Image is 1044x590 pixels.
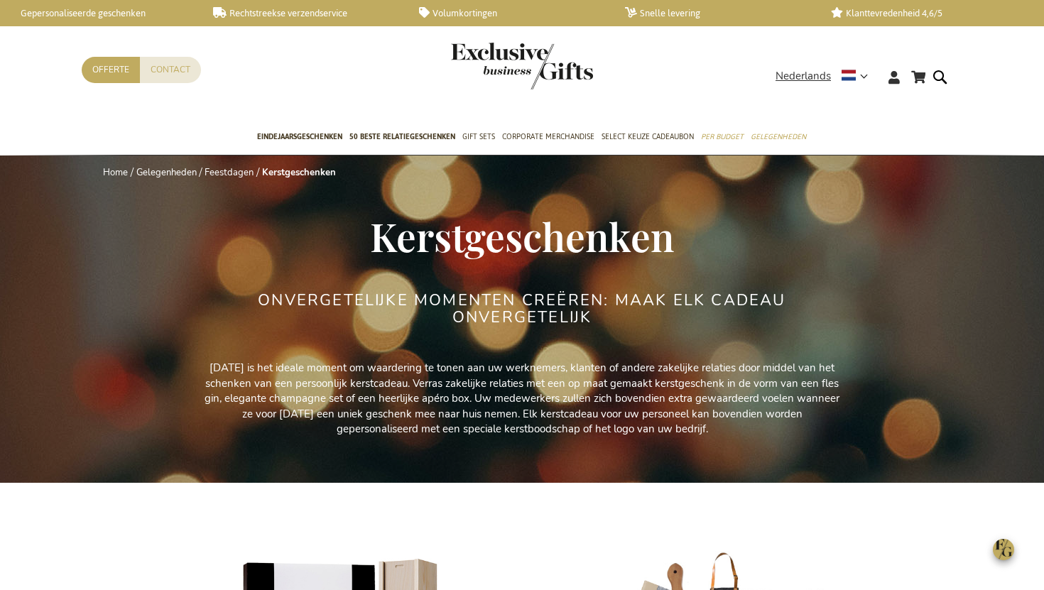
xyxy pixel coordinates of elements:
[256,292,788,326] h2: ONVERGETELIJKE MOMENTEN CREËREN: MAAK ELK CADEAU ONVERGETELIJK
[419,7,602,19] a: Volumkortingen
[751,120,806,155] a: Gelegenheden
[370,209,674,262] span: Kerstgeschenken
[262,166,336,179] strong: Kerstgeschenken
[257,129,342,144] span: Eindejaarsgeschenken
[462,120,495,155] a: Gift Sets
[7,7,190,19] a: Gepersonaliseerde geschenken
[451,43,522,89] a: store logo
[776,68,831,84] span: Nederlands
[349,120,455,155] a: 50 beste relatiegeschenken
[701,120,744,155] a: Per Budget
[831,7,1014,19] a: Klanttevredenheid 4,6/5
[602,129,694,144] span: Select Keuze Cadeaubon
[462,129,495,144] span: Gift Sets
[202,361,842,437] p: [DATE] is het ideale moment om waardering te tonen aan uw werknemers, klanten of andere zakelijke...
[103,166,128,179] a: Home
[625,7,808,19] a: Snelle levering
[140,57,201,83] a: Contact
[701,129,744,144] span: Per Budget
[136,166,197,179] a: Gelegenheden
[213,7,396,19] a: Rechtstreekse verzendservice
[257,120,342,155] a: Eindejaarsgeschenken
[349,129,455,144] span: 50 beste relatiegeschenken
[751,129,806,144] span: Gelegenheden
[451,43,593,89] img: Exclusive Business gifts logo
[502,129,594,144] span: Corporate Merchandise
[205,166,254,179] a: Feestdagen
[502,120,594,155] a: Corporate Merchandise
[82,57,140,83] a: Offerte
[602,120,694,155] a: Select Keuze Cadeaubon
